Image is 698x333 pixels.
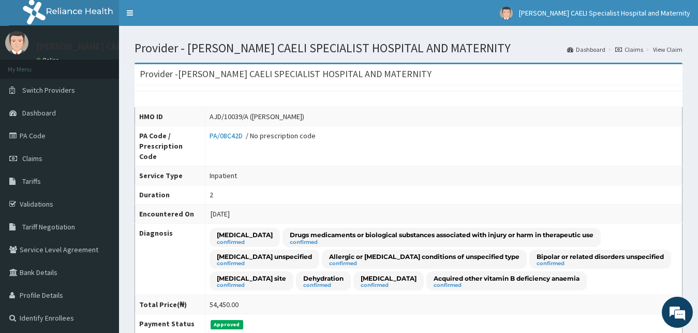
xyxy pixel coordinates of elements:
h3: Provider - [PERSON_NAME] CAELI SPECIALIST HOSPITAL AND MATERNITY [140,69,432,79]
a: Claims [615,45,643,54]
th: PA Code / Prescription Code [135,126,205,166]
p: [PERSON_NAME] CAELI Specialist Hospital and Maternity [36,42,265,51]
div: / No prescription code [210,131,316,141]
img: User Image [5,31,28,54]
span: [PERSON_NAME] CAELI Specialist Hospital and Maternity [519,8,690,18]
p: Dehydration [303,274,344,283]
p: Allergic or [MEDICAL_DATA] conditions of unspecified type [329,252,519,261]
th: Diagnosis [135,224,205,295]
th: Encountered On [135,205,205,224]
span: Tariffs [22,177,41,186]
small: confirmed [329,261,519,266]
h1: Provider - [PERSON_NAME] CAELI SPECIALIST HOSPITAL AND MATERNITY [135,41,682,55]
small: confirmed [290,240,593,245]
div: 2 [210,190,213,200]
th: Total Price(₦) [135,295,205,314]
a: Online [36,56,61,64]
a: View Claim [653,45,682,54]
small: confirmed [537,261,664,266]
span: Approved [211,320,243,329]
p: [MEDICAL_DATA] [217,230,273,239]
small: confirmed [434,283,580,288]
th: HMO ID [135,107,205,126]
p: [MEDICAL_DATA] unspecified [217,252,312,261]
p: Drugs medicaments or biological substances associated with injury or harm in therapeutic use [290,230,593,239]
small: confirmed [217,261,312,266]
span: Claims [22,154,42,163]
span: [DATE] [211,209,230,219]
span: Dashboard [22,108,56,118]
span: Tariff Negotiation [22,222,75,231]
small: confirmed [217,240,273,245]
small: confirmed [217,283,286,288]
a: Dashboard [567,45,605,54]
div: 54,450.00 [210,299,239,310]
p: [MEDICAL_DATA] site [217,274,286,283]
div: Inpatient [210,170,237,181]
a: PA/08C42D [210,131,246,140]
th: Service Type [135,166,205,185]
p: Bipolar or related disorders unspecified [537,252,664,261]
p: Acquired other vitamin B deficiency anaemia [434,274,580,283]
span: Switch Providers [22,85,75,95]
p: [MEDICAL_DATA] [361,274,417,283]
img: User Image [500,7,513,20]
small: confirmed [303,283,344,288]
div: AJD/10039/A ([PERSON_NAME]) [210,111,304,122]
th: Duration [135,185,205,205]
small: confirmed [361,283,417,288]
